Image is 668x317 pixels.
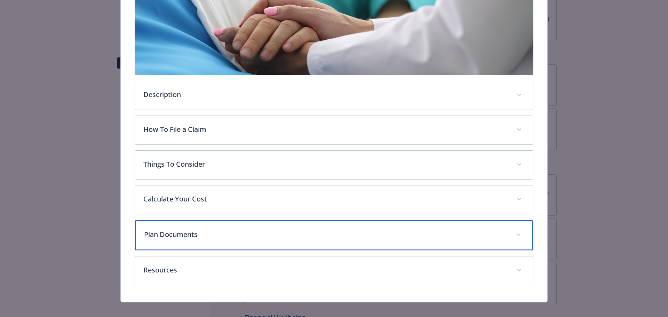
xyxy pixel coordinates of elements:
div: Things To Consider [135,151,533,179]
p: How To File a Claim [143,124,508,135]
div: Plan Documents [135,220,533,250]
div: Resources [135,256,533,285]
div: Description [135,81,533,110]
p: Calculate Your Cost [143,194,508,204]
p: Resources [143,265,508,275]
div: How To File a Claim [135,116,533,144]
div: Calculate Your Cost [135,185,533,214]
p: Plan Documents [144,229,508,240]
p: Things To Consider [143,159,508,169]
p: Description [143,89,508,100]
